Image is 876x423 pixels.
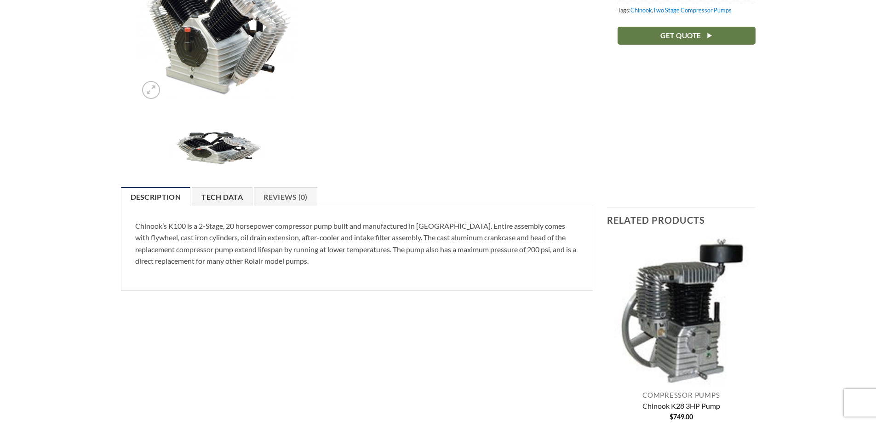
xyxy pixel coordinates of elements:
a: Reviews (0) [254,187,317,206]
h3: Related products [607,208,756,232]
p: Compressor Pumps [607,391,756,399]
img: Chinook K100 Pump [169,129,266,166]
span: Get Quote [660,30,701,41]
a: Chinook [630,6,652,14]
p: Chinook’s K100 is a 2-Stage, 20 horsepower compressor pump built and manufactured in [GEOGRAPHIC_... [135,220,579,267]
a: Zoom [142,81,160,99]
a: Chinook K28 3HP Pump [642,401,720,412]
span: $ [670,413,673,421]
bdi: 749.00 [670,413,693,421]
a: Tech Data [192,187,252,206]
a: Description [121,187,191,206]
span: Tags: , [618,3,756,17]
img: Chinook K28 3HP Pump [607,237,756,386]
a: Get Quote [618,27,756,45]
a: Two Stage Compressor Pumps [653,6,732,14]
